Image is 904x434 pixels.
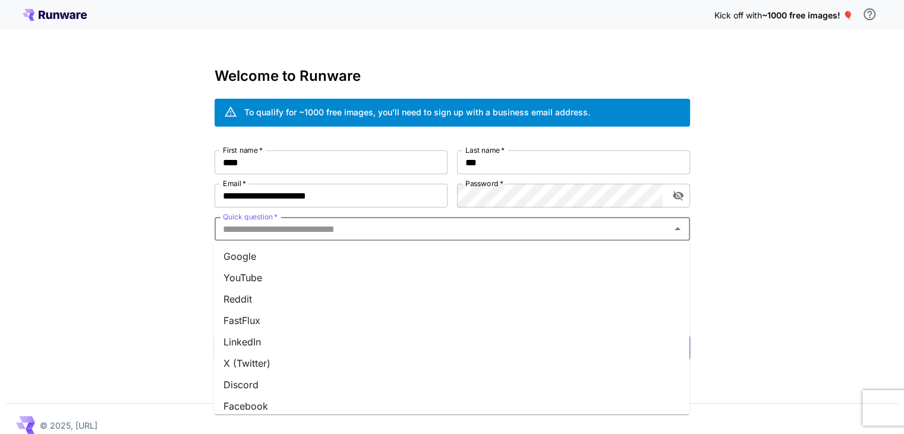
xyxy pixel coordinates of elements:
[214,395,689,417] li: Facebook
[223,212,278,222] label: Quick question
[214,374,689,395] li: Discord
[214,353,689,374] li: X (Twitter)
[214,331,689,353] li: LinkedIn
[215,68,690,84] h3: Welcome to Runware
[669,221,686,237] button: Close
[214,310,689,331] li: FastFlux
[667,185,689,206] button: toggle password visibility
[858,2,881,26] button: In order to qualify for free credit, you need to sign up with a business email address and click ...
[40,419,97,432] p: © 2025, [URL]
[714,10,762,20] span: Kick off with
[223,178,246,188] label: Email
[762,10,853,20] span: ~1000 free images! 🎈
[465,145,505,155] label: Last name
[244,106,590,118] div: To qualify for ~1000 free images, you’ll need to sign up with a business email address.
[214,267,689,288] li: YouTube
[465,178,503,188] label: Password
[214,288,689,310] li: Reddit
[223,145,263,155] label: First name
[214,246,689,267] li: Google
